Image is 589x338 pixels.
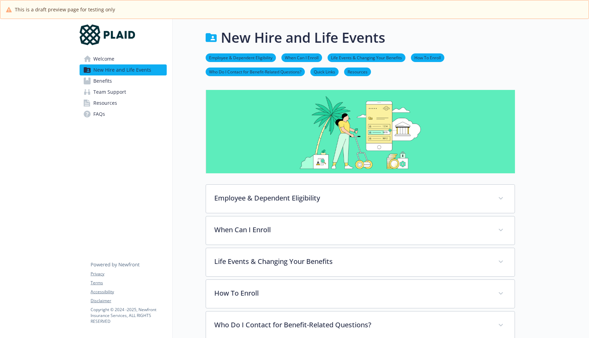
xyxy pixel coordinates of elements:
span: This is a draft preview page for testing only [15,6,115,13]
a: Who Do I Contact for Benefit-Related Questions? [206,68,305,75]
a: When Can I Enroll [281,54,322,61]
div: When Can I Enroll [206,216,515,245]
a: Benefits [80,75,167,86]
span: Benefits [93,75,112,86]
div: Employee & Dependent Eligibility [206,185,515,213]
img: new hire page banner [206,90,515,173]
div: Life Events & Changing Your Benefits [206,248,515,276]
p: Copyright © 2024 - 2025 , Newfront Insurance Services, ALL RIGHTS RESERVED [91,307,166,324]
span: FAQs [93,109,105,120]
a: FAQs [80,109,167,120]
p: Employee & Dependent Eligibility [214,193,490,203]
a: Resources [344,68,371,75]
a: Life Events & Changing Your Benefits [328,54,405,61]
span: New Hire and Life Events [93,64,151,75]
a: Terms [91,280,166,286]
div: How To Enroll [206,280,515,308]
h1: New Hire and Life Events [221,27,385,48]
p: Who Do I Contact for Benefit-Related Questions? [214,320,490,330]
a: Welcome [80,53,167,64]
a: Disclaimer [91,298,166,304]
a: How To Enroll [411,54,444,61]
span: Welcome [93,53,114,64]
a: Resources [80,98,167,109]
a: Team Support [80,86,167,98]
p: When Can I Enroll [214,225,490,235]
p: Life Events & Changing Your Benefits [214,256,490,267]
p: How To Enroll [214,288,490,298]
span: Resources [93,98,117,109]
a: Employee & Dependent Eligibility [206,54,276,61]
a: Privacy [91,271,166,277]
a: Accessibility [91,289,166,295]
span: Team Support [93,86,126,98]
a: New Hire and Life Events [80,64,167,75]
a: Quick Links [310,68,339,75]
